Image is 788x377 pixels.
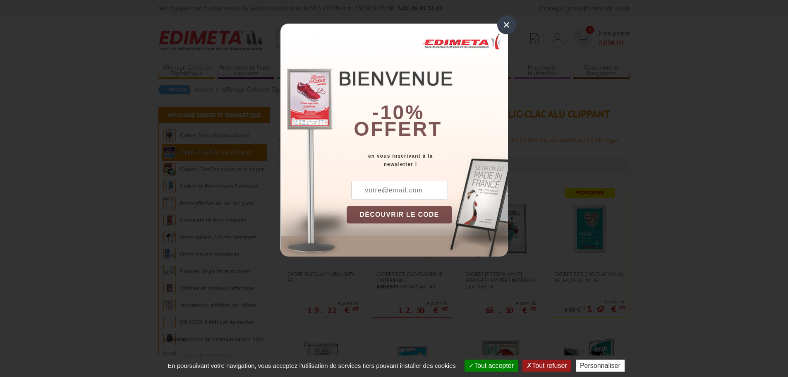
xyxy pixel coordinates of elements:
span: En poursuivant votre navigation, vous acceptez l'utilisation de services tiers pouvant installer ... [163,362,460,369]
div: × [497,15,516,34]
button: Tout refuser [522,360,571,372]
font: offert [354,118,442,140]
input: votre@email.com [351,181,448,200]
div: en vous inscrivant à la newsletter ! [347,152,508,168]
b: -10% [372,101,424,123]
button: Tout accepter [465,360,518,372]
button: Personnaliser (fenêtre modale) [576,360,625,372]
button: DÉCOUVRIR LE CODE [347,206,453,223]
